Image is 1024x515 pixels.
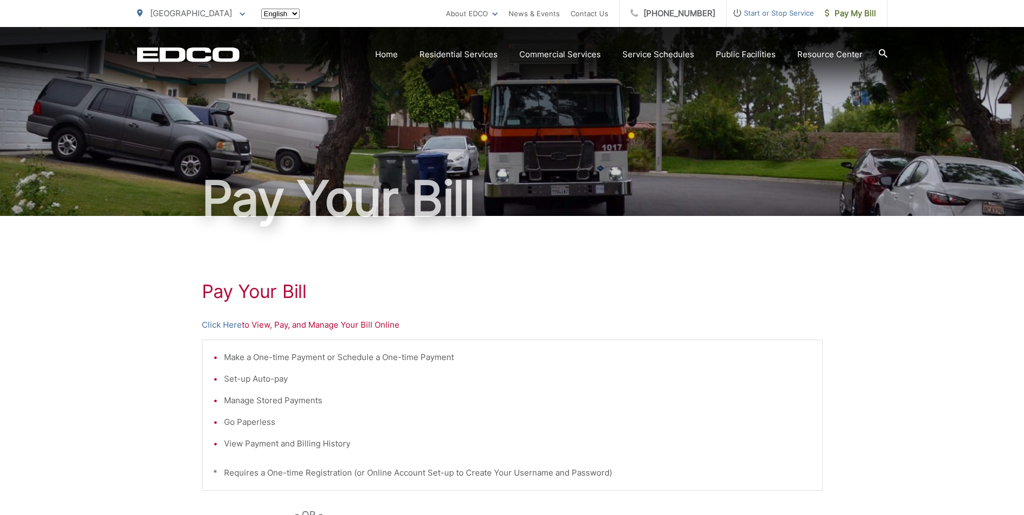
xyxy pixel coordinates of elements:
[519,48,601,61] a: Commercial Services
[150,8,232,18] span: [GEOGRAPHIC_DATA]
[716,48,776,61] a: Public Facilities
[202,319,242,331] a: Click Here
[224,372,811,385] li: Set-up Auto-pay
[419,48,498,61] a: Residential Services
[797,48,863,61] a: Resource Center
[137,172,887,226] h1: Pay Your Bill
[375,48,398,61] a: Home
[224,416,811,429] li: Go Paperless
[202,281,823,302] h1: Pay Your Bill
[224,394,811,407] li: Manage Stored Payments
[224,351,811,364] li: Make a One-time Payment or Schedule a One-time Payment
[622,48,694,61] a: Service Schedules
[261,9,300,19] select: Select a language
[213,466,811,479] p: * Requires a One-time Registration (or Online Account Set-up to Create Your Username and Password)
[202,319,823,331] p: to View, Pay, and Manage Your Bill Online
[446,7,498,20] a: About EDCO
[224,437,811,450] li: View Payment and Billing History
[571,7,608,20] a: Contact Us
[508,7,560,20] a: News & Events
[137,47,240,62] a: EDCD logo. Return to the homepage.
[825,7,876,20] span: Pay My Bill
